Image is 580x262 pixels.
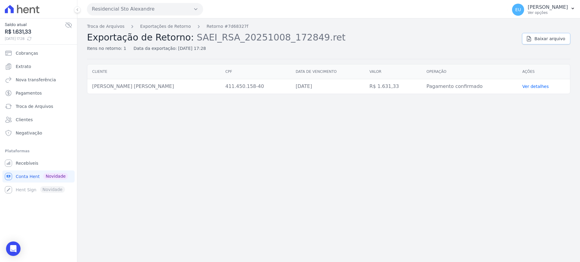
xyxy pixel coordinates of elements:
[291,64,365,79] th: Data de vencimento
[365,79,422,94] td: R$ 1.631,33
[507,1,580,18] button: EU [PERSON_NAME] Ver opções
[2,114,75,126] a: Clientes
[221,79,291,94] td: 411.450.158-40
[517,64,570,79] th: Ações
[2,74,75,86] a: Nova transferência
[87,79,221,94] td: [PERSON_NAME] [PERSON_NAME]
[5,21,65,28] span: Saldo atual
[2,170,75,183] a: Conta Hent Novidade
[134,45,206,52] div: Data da exportação: [DATE] 17:28
[2,127,75,139] a: Negativação
[221,64,291,79] th: CPF
[5,36,65,41] span: [DATE] 17:28
[16,90,42,96] span: Pagamentos
[43,173,68,180] span: Novidade
[2,157,75,169] a: Recebíveis
[87,23,124,30] a: Troca de Arquivos
[16,130,42,136] span: Negativação
[365,64,422,79] th: Valor
[87,23,517,30] nav: Breadcrumb
[534,36,565,42] span: Baixar arquivo
[5,147,72,155] div: Plataformas
[291,79,365,94] td: [DATE]
[16,117,33,123] span: Clientes
[16,173,40,180] span: Conta Hent
[16,160,38,166] span: Recebíveis
[16,103,53,109] span: Troca de Arquivos
[2,60,75,73] a: Extrato
[87,32,194,43] span: Exportação de Retorno:
[515,8,521,12] span: EU
[140,23,191,30] a: Exportações de Retorno
[197,31,346,43] span: SAEI_RSA_20251008_172849.ret
[422,64,517,79] th: Operação
[422,79,517,94] td: Pagamento confirmado
[87,3,203,15] button: Residencial Sto Alexandre
[87,45,126,52] div: Itens no retorno: 1
[522,84,549,89] a: Ver detalhes
[207,23,248,30] a: Retorno #7d68327f
[2,100,75,112] a: Troca de Arquivos
[87,64,221,79] th: Cliente
[5,28,65,36] span: R$ 1.631,33
[528,10,568,15] p: Ver opções
[2,47,75,59] a: Cobranças
[522,33,570,44] a: Baixar arquivo
[2,87,75,99] a: Pagamentos
[16,63,31,70] span: Extrato
[5,47,72,196] nav: Sidebar
[528,4,568,10] p: [PERSON_NAME]
[6,241,21,256] div: Open Intercom Messenger
[16,77,56,83] span: Nova transferência
[16,50,38,56] span: Cobranças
